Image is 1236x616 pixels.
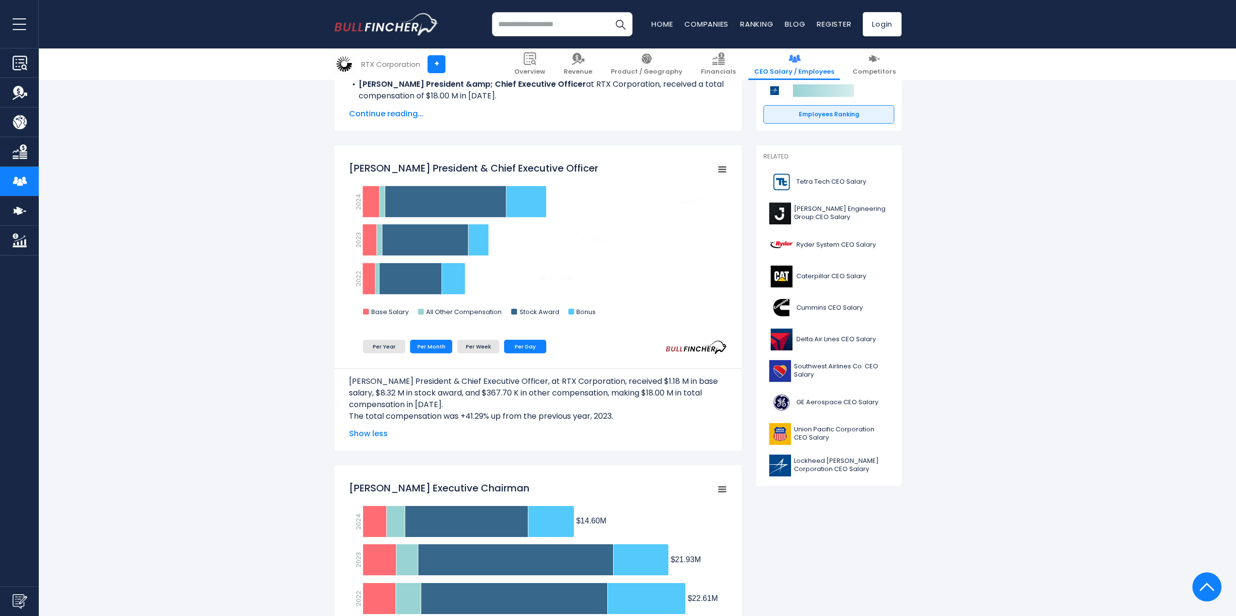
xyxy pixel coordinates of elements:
img: GE logo [769,392,793,413]
span: Overview [514,68,545,76]
div: RTX Corporation [361,59,420,70]
a: Tetra Tech CEO Salary [763,169,894,195]
a: Financials [695,48,742,80]
img: J logo [769,203,791,224]
text: 2022 [354,271,363,286]
a: Revenue [558,48,598,80]
a: [PERSON_NAME] Engineering Group CEO Salary [763,200,894,227]
span: Ryder System CEO Salary [796,241,876,249]
span: Southwest Airlines Co. CEO Salary [794,363,888,379]
span: Tetra Tech CEO Salary [796,178,866,186]
img: Lockheed Martin Corporation competitors logo [768,84,781,97]
img: R logo [769,234,793,256]
img: bullfincher logo [334,13,439,35]
img: CAT logo [769,266,793,287]
li: Per Year [363,340,405,353]
text: 2024 [354,194,363,210]
a: Ranking [740,19,773,29]
a: Cummins CEO Salary [763,295,894,321]
a: Go to homepage [334,13,439,35]
span: Show less [349,428,727,440]
a: Union Pacific Corporation CEO Salary [763,421,894,447]
li: at RTX Corporation, received a total compensation of $18.00 M in [DATE]. [349,79,727,102]
li: Per Month [410,340,452,353]
img: DAL logo [769,329,793,350]
b: [PERSON_NAME] President &amp; Chief Executive Officer [359,79,586,90]
a: Overview [508,48,551,80]
svg: Christopher T. Calio President & Chief Executive Officer [349,157,727,326]
tspan: $21.93M [671,555,701,564]
a: GE Aerospace CEO Salary [763,389,894,416]
text: 2023 [354,552,363,568]
a: Register [817,19,851,29]
li: Per Week [457,340,499,353]
span: CEO Salary / Employees [754,68,834,76]
text: Stock Award [520,307,559,316]
span: Union Pacific Corporation CEO Salary [794,426,888,442]
a: Blog [785,19,805,29]
p: [PERSON_NAME] President & Chief Executive Officer, at RTX Corporation, received $1.18 M in base s... [349,376,727,411]
span: Lockheed [PERSON_NAME] Corporation CEO Salary [794,457,888,474]
span: GE Aerospace CEO Salary [796,398,878,407]
li: Per Day [504,340,546,353]
tspan: $1.06M [581,236,607,244]
span: Cummins CEO Salary [796,304,863,312]
span: Competitors [853,68,896,76]
text: All Other Compensation [426,307,502,316]
p: The total compensation was +41.29% up from the previous year, 2023. [349,411,727,422]
tspan: $833.49K [539,274,573,283]
span: Delta Air Lines CEO Salary [796,335,876,344]
img: TTEK logo [769,171,793,193]
tspan: [PERSON_NAME] President & Chief Executive Officer [349,161,598,175]
tspan: [PERSON_NAME] Executive Chairman [349,481,529,495]
text: 2024 [354,514,363,530]
span: Product / Geography [611,68,682,76]
img: CMI logo [769,297,793,319]
img: RTX logo [335,55,353,73]
tspan: $14.60M [576,517,606,525]
a: Lockheed [PERSON_NAME] Corporation CEO Salary [763,452,894,479]
text: Base Salary [371,307,409,316]
tspan: $22.61M [688,594,718,602]
img: LMT logo [769,455,791,476]
a: Home [651,19,673,29]
a: Companies [684,19,729,29]
span: Continue reading... [349,108,727,120]
span: [PERSON_NAME] Engineering Group CEO Salary [794,205,888,221]
a: Employees Ranking [763,105,894,124]
a: CEO Salary / Employees [748,48,840,80]
a: + [428,55,445,73]
p: Related [763,153,894,161]
button: Search [608,12,633,36]
tspan: $1.50M [680,197,706,205]
text: 2023 [354,232,363,248]
a: Southwest Airlines Co. CEO Salary [763,358,894,384]
img: LUV logo [769,360,791,382]
text: Bonus [576,307,596,316]
a: Competitors [847,48,902,80]
span: Financials [701,68,736,76]
a: Login [863,12,902,36]
a: Delta Air Lines CEO Salary [763,326,894,353]
text: 2022 [354,591,363,606]
span: Caterpillar CEO Salary [796,272,866,281]
img: UNP logo [769,423,791,445]
a: Ryder System CEO Salary [763,232,894,258]
a: Caterpillar CEO Salary [763,263,894,290]
span: Revenue [564,68,592,76]
a: Product / Geography [605,48,688,80]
